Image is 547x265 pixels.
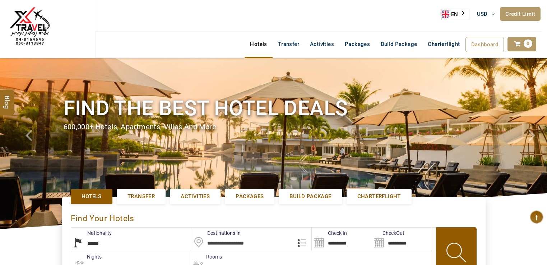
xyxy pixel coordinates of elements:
[305,37,339,51] a: Activities
[181,193,210,200] span: Activities
[82,193,102,200] span: Hotels
[357,193,401,200] span: Charterflight
[64,95,484,122] h1: Find the best hotel deals
[312,229,347,237] label: Check In
[71,253,102,260] label: nights
[170,189,221,204] a: Activities
[273,37,305,51] a: Transfer
[190,253,222,260] label: Rooms
[5,3,54,52] img: The Royal Line Holidays
[428,41,460,47] span: Charterflight
[71,229,112,237] label: Nationality
[279,189,342,204] a: Build Package
[507,37,536,51] a: 0
[441,9,469,20] div: Language
[117,189,166,204] a: Transfer
[347,189,412,204] a: Charterflight
[128,193,155,200] span: Transfer
[64,122,484,132] div: 600,000+ hotels, apartments, villas and more.
[312,228,372,251] input: Search
[191,229,241,237] label: Destinations In
[442,9,469,20] a: EN
[225,189,274,204] a: Packages
[500,7,541,21] a: Credit Limit
[71,206,477,227] div: Find Your Hotels
[236,193,264,200] span: Packages
[245,37,272,51] a: Hotels
[524,39,532,48] span: 0
[372,228,432,251] input: Search
[441,9,469,20] aside: Language selected: English
[422,37,465,51] a: Charterflight
[289,193,331,200] span: Build Package
[375,37,422,51] a: Build Package
[477,11,488,17] span: USD
[71,189,112,204] a: Hotels
[372,229,404,237] label: CheckOut
[471,41,499,48] span: Dashboard
[339,37,375,51] a: Packages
